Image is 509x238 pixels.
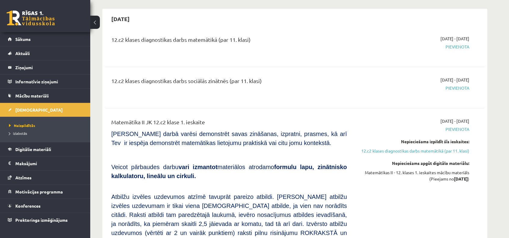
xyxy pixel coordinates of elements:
[15,175,32,180] span: Atzīmes
[111,131,347,146] span: [PERSON_NAME] darbā varēsi demonstrēt savas zināšanas, izpratni, prasmes, kā arī Tev ir iespēja d...
[15,156,83,170] legend: Maksājumi
[8,46,83,60] a: Aktuāli
[440,77,469,83] span: [DATE] - [DATE]
[9,131,84,136] a: Izlabotās
[111,164,347,179] b: formulu lapu, zinātnisko kalkulatoru, lineālu un cirkuli.
[8,75,83,88] a: Informatīvie ziņojumi
[15,203,41,209] span: Konferences
[8,199,83,213] a: Konferences
[356,138,469,145] div: Nepieciešams izpildīt šīs ieskaites:
[440,118,469,124] span: [DATE] - [DATE]
[15,36,31,42] span: Sākums
[356,126,469,132] span: Pievienota
[8,142,83,156] a: Digitālie materiāli
[15,93,49,98] span: Mācību materiāli
[8,213,83,227] a: Proktoringa izmēģinājums
[111,36,347,47] div: 12.c2 klases diagnostikas darbs matemātikā (par 11. klasi)
[454,176,468,181] strong: [DATE]
[178,164,217,170] b: vari izmantot
[356,160,469,166] div: Nepieciešams apgūt digitālo materiālu:
[8,103,83,117] a: [DEMOGRAPHIC_DATA]
[9,123,35,128] span: Neizpildītās
[15,189,63,194] span: Motivācijas programma
[440,36,469,42] span: [DATE] - [DATE]
[8,185,83,199] a: Motivācijas programma
[9,131,27,136] span: Izlabotās
[9,123,84,128] a: Neizpildītās
[111,118,347,129] div: Matemātika II JK 12.c2 klase 1. ieskaite
[356,148,469,154] a: 12.c2 klases diagnostikas darbs matemātikā (par 11. klasi)
[15,107,63,113] span: [DEMOGRAPHIC_DATA]
[356,85,469,91] span: Pievienota
[8,60,83,74] a: Ziņojumi
[356,44,469,50] span: Pievienota
[8,89,83,103] a: Mācību materiāli
[356,169,469,182] div: Matemātikas II - 12. klases 1. ieskaites mācību materiāls (Pieejams no )
[15,75,83,88] legend: Informatīvie ziņojumi
[111,77,347,88] div: 12.c2 klases diagnostikas darbs sociālās zinātnēs (par 11. klasi)
[15,51,30,56] span: Aktuāli
[105,12,136,26] h2: [DATE]
[8,32,83,46] a: Sākums
[8,156,83,170] a: Maksājumi
[15,147,51,152] span: Digitālie materiāli
[15,217,68,223] span: Proktoringa izmēģinājums
[8,171,83,184] a: Atzīmes
[7,11,55,26] a: Rīgas 1. Tālmācības vidusskola
[15,60,83,74] legend: Ziņojumi
[111,164,347,179] span: Veicot pārbaudes darbu materiālos atrodamo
